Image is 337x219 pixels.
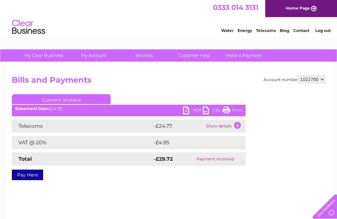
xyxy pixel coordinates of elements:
[238,28,252,33] a: Energy
[154,156,173,162] strong: -£29.72
[12,17,45,37] img: logo.png
[217,49,271,62] a: Make A Payment
[183,106,203,116] a: PDF
[222,106,242,116] a: Print
[12,170,43,180] a: Pay Here
[12,106,246,111] div: [DATE]
[280,28,289,33] a: Blog
[185,152,246,166] td: Payment received
[293,28,309,33] a: Contact
[167,49,221,62] a: Customer Help
[12,136,152,149] td: VAT @ 20%
[12,75,325,88] h2: Bills and Payments
[315,28,331,33] a: Log out
[204,120,246,133] td: Show details
[152,136,232,149] td: -£4.95
[117,49,171,62] a: Services
[15,106,49,111] b: Statement Date:
[18,156,32,162] strong: Total
[213,3,258,12] a: 0333 014 3131
[256,28,276,33] a: Telecoms
[152,120,204,133] td: -£24.77
[17,49,71,62] a: My Clear Business
[221,28,234,33] a: Water
[13,4,324,32] div: Clear Business is a trading name of Verastar Limited (registered in [GEOGRAPHIC_DATA] No. 3667643...
[67,49,121,62] a: My Account
[12,94,111,104] a: Current Invoice
[264,75,325,83] div: Account number
[203,106,222,116] a: CSV
[12,120,152,133] td: Telecoms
